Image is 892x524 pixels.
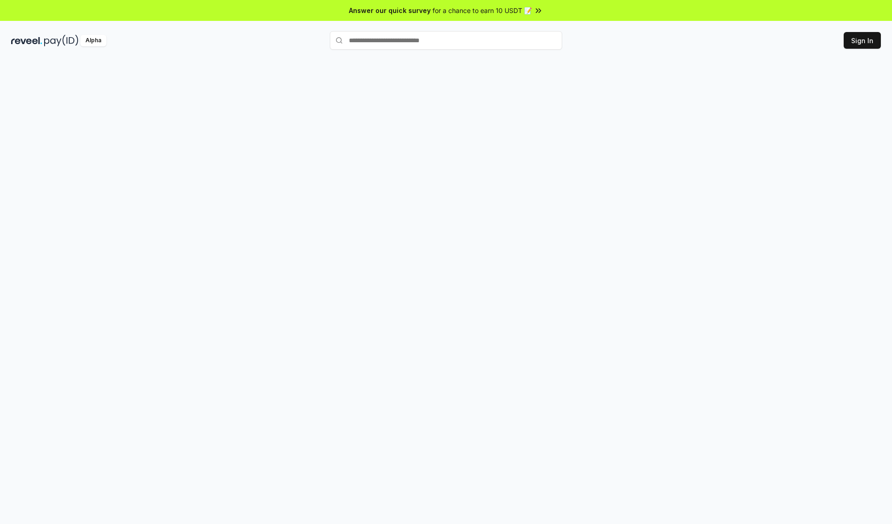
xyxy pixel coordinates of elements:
img: reveel_dark [11,35,42,46]
span: Answer our quick survey [349,6,431,15]
img: pay_id [44,35,79,46]
button: Sign In [844,32,881,49]
span: for a chance to earn 10 USDT 📝 [433,6,532,15]
div: Alpha [80,35,106,46]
